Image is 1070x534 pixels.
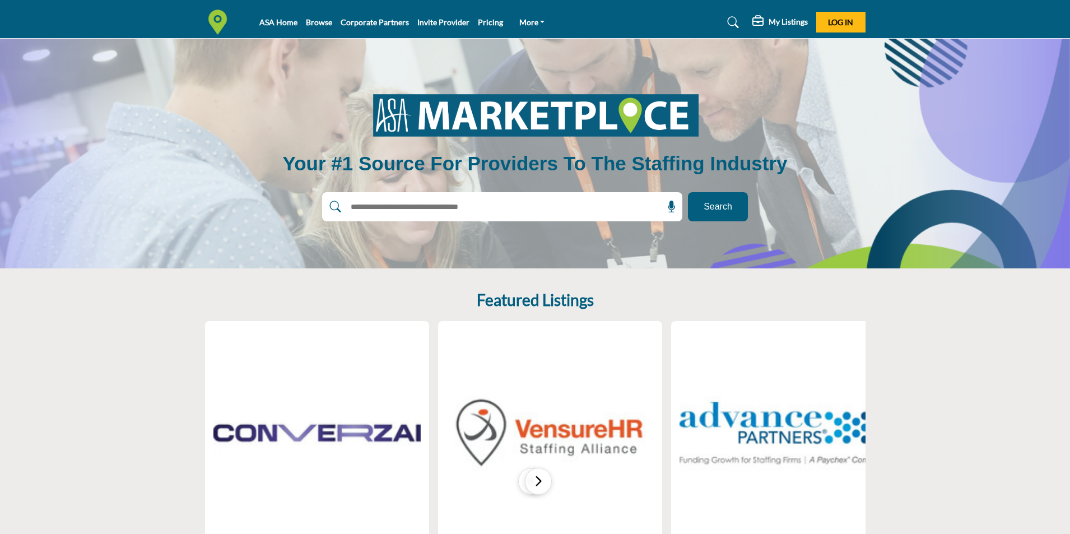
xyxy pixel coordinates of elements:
a: Browse [306,17,332,27]
h2: Featured Listings [477,291,594,310]
span: Search [704,200,732,213]
a: Corporate Partners [341,17,409,27]
div: My Listings [752,16,808,29]
img: image [359,86,711,144]
h1: Your #1 Source for Providers to the Staffing Industry [282,151,787,177]
button: Search [688,192,748,221]
a: Search [717,13,746,31]
a: Pricing [478,17,503,27]
a: Invite Provider [417,17,469,27]
a: More [511,15,553,30]
h5: My Listings [769,17,808,27]
a: ASA Home [259,17,297,27]
span: Log In [828,17,853,27]
img: Site Logo [205,10,236,35]
button: Log In [816,12,866,32]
